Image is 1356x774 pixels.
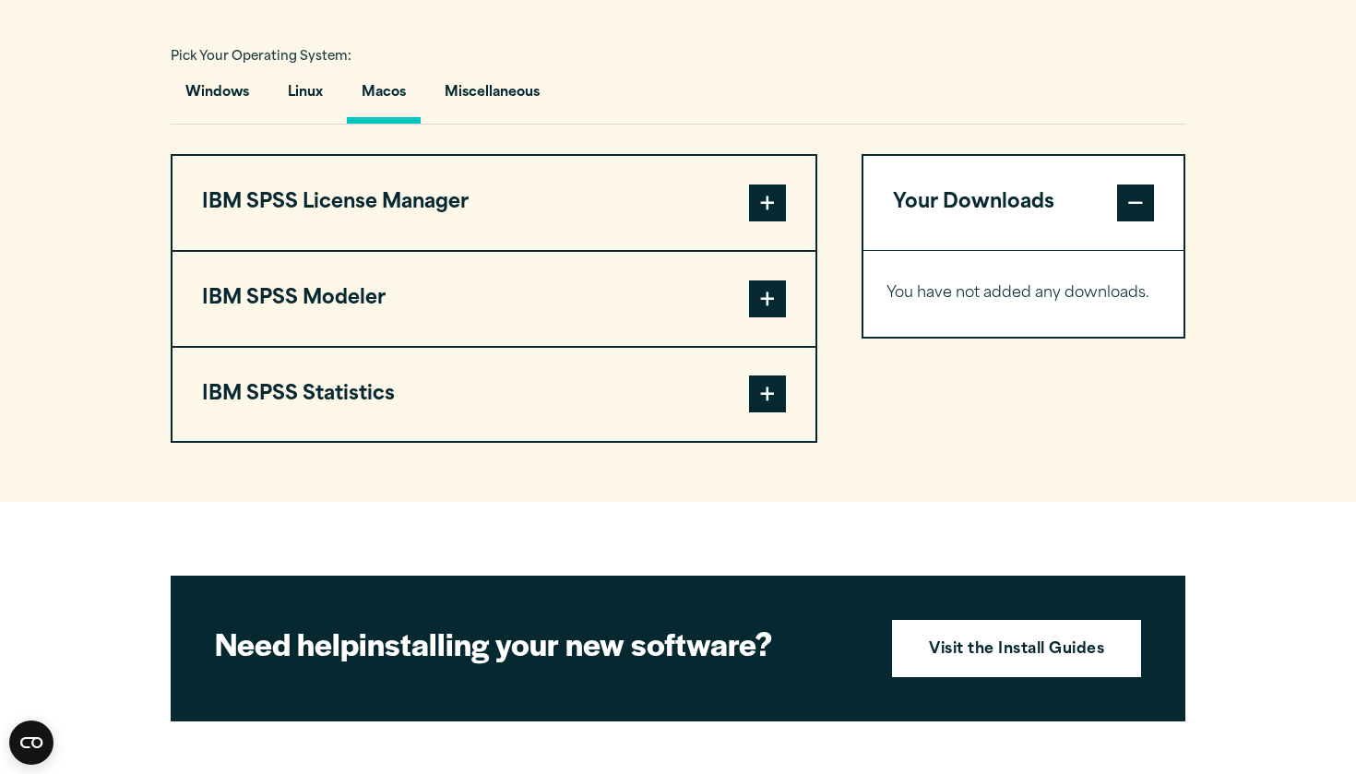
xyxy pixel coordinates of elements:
span: Pick Your Operating System: [171,51,351,63]
strong: Visit the Install Guides [929,638,1104,662]
button: Miscellaneous [430,71,554,124]
button: Your Downloads [863,156,1184,250]
a: Visit the Install Guides [892,620,1141,677]
p: You have not added any downloads. [886,280,1160,307]
button: IBM SPSS License Manager [172,156,815,250]
button: IBM SPSS Modeler [172,252,815,346]
button: Open CMP widget [9,720,54,765]
button: Windows [171,71,264,124]
button: Macos [347,71,421,124]
svg: CookieBot Widget Icon [9,720,54,765]
h2: installing your new software? [215,623,861,664]
button: IBM SPSS Statistics [172,348,815,442]
button: Linux [273,71,338,124]
div: CookieBot Widget Contents [9,720,54,765]
div: Your Downloads [863,250,1184,337]
strong: Need help [215,621,359,665]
